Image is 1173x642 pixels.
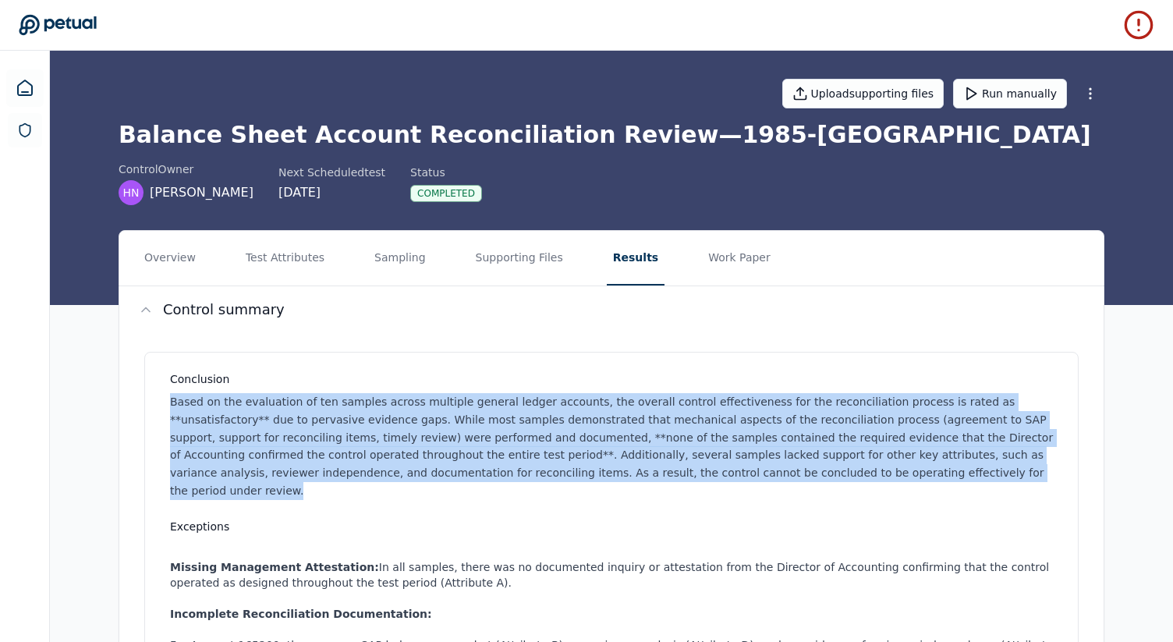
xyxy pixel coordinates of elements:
a: Go to Dashboard [19,14,97,36]
div: [DATE] [278,183,385,202]
h3: Exceptions [170,519,1059,534]
h2: Control summary [163,299,285,321]
div: Completed [410,185,482,202]
button: Test Attributes [239,231,331,286]
button: Supporting Files [470,231,569,286]
button: More Options [1076,80,1104,108]
button: Work Paper [702,231,777,286]
h3: Conclusion [170,371,1059,387]
button: Overview [138,231,202,286]
div: control Owner [119,161,253,177]
button: Uploadsupporting files [782,79,944,108]
li: In all samples, there was no documented inquiry or attestation from the Director of Accounting co... [170,559,1059,591]
div: Status [410,165,482,180]
strong: Incomplete Reconciliation Documentation: [170,608,432,620]
a: SOC [8,113,42,147]
span: HN [123,185,140,200]
button: Results [607,231,664,286]
span: [PERSON_NAME] [150,183,253,202]
button: Run manually [953,79,1067,108]
p: Based on the evaluation of ten samples across multiple general ledger accounts, the overall contr... [170,393,1059,500]
strong: Missing Management Attestation: [170,561,379,573]
a: Dashboard [6,69,44,107]
button: Control summary [119,286,1104,333]
div: Next Scheduled test [278,165,385,180]
h1: Balance Sheet Account Reconciliation Review — 1985-[GEOGRAPHIC_DATA] [119,121,1104,149]
button: Sampling [368,231,432,286]
nav: Tabs [119,231,1104,286]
